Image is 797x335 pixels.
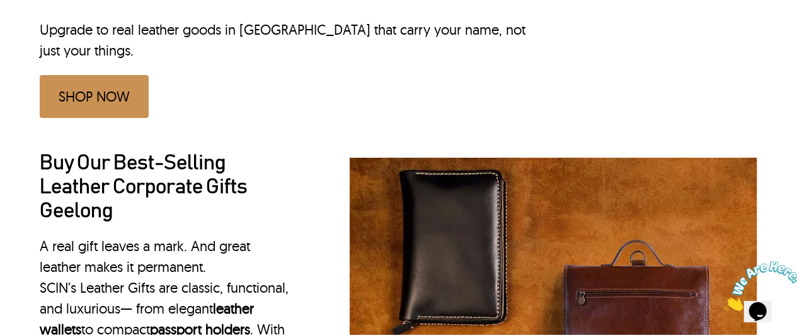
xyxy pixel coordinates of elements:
[40,20,542,61] p: Upgrade to real leather goods in [GEOGRAPHIC_DATA] that carry your name, not just your things.
[40,236,292,278] p: A real gift leaves a mark. And great leather makes it permanent.
[40,151,292,223] h2: Buy Our Best-Selling Leather Corporate Gifts Geelong
[5,5,83,55] img: Chat attention grabber
[40,75,149,118] a: SHOP NOW
[719,256,797,316] iframe: chat widget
